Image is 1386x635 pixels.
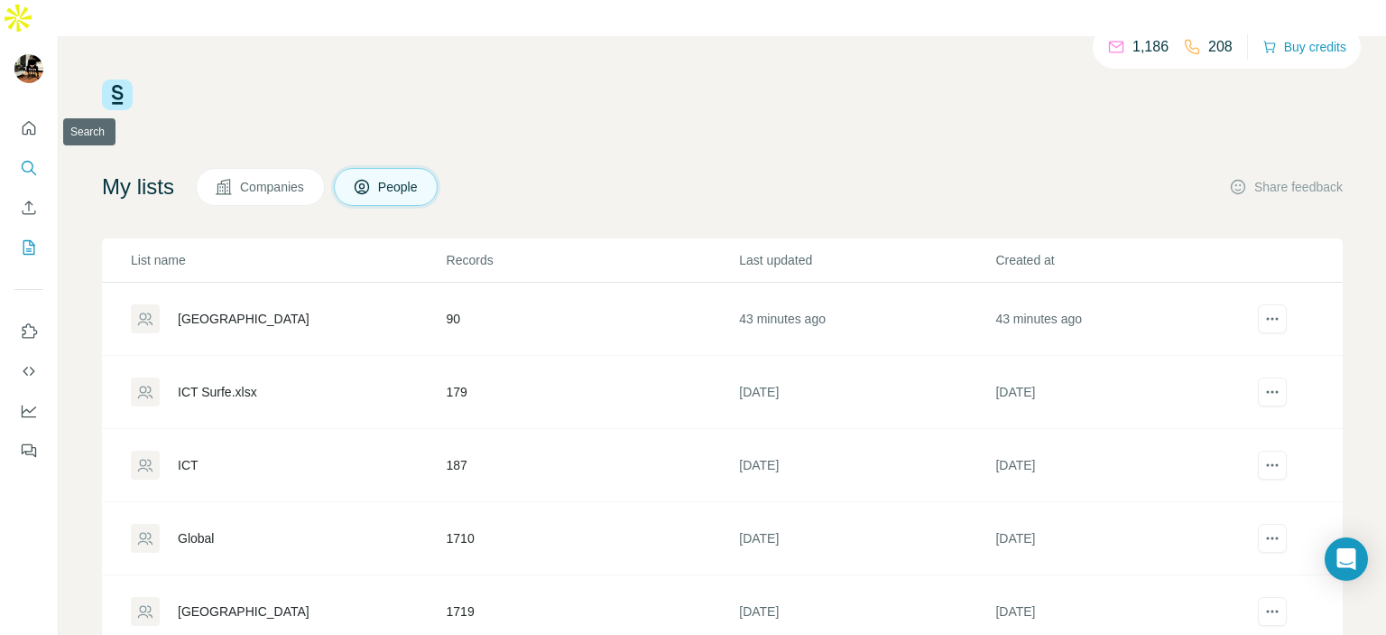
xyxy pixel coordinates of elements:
span: People [378,178,420,196]
td: 187 [446,429,739,502]
td: [DATE] [738,502,994,575]
p: 208 [1208,36,1233,58]
button: Search [14,152,43,184]
button: actions [1258,378,1287,406]
td: [DATE] [994,429,1251,502]
button: actions [1258,451,1287,480]
button: Dashboard [14,395,43,427]
td: 90 [446,283,739,356]
div: Global [178,529,214,547]
td: 1710 [446,502,739,575]
p: Records [447,251,738,269]
td: [DATE] [994,356,1251,429]
button: Use Surfe on LinkedIn [14,315,43,348]
p: Last updated [739,251,993,269]
button: Enrich CSV [14,191,43,224]
td: [DATE] [994,502,1251,575]
p: List name [131,251,445,269]
td: 43 minutes ago [738,283,994,356]
img: Avatar [14,54,43,83]
div: [GEOGRAPHIC_DATA] [178,602,310,621]
p: Created at [995,251,1250,269]
h4: My lists [102,173,174,201]
span: Companies [240,178,306,196]
button: actions [1258,524,1287,553]
td: 43 minutes ago [994,283,1251,356]
button: Buy credits [1262,34,1346,60]
td: [DATE] [738,356,994,429]
p: 1,186 [1132,36,1169,58]
div: [GEOGRAPHIC_DATA] [178,310,310,328]
div: Open Intercom Messenger [1325,537,1368,581]
button: Share feedback [1229,178,1343,196]
div: ICT Surfe.xlsx [178,383,257,401]
div: ICT [178,456,199,474]
button: actions [1258,304,1287,333]
button: Quick start [14,112,43,145]
td: 179 [446,356,739,429]
button: My lists [14,231,43,264]
td: [DATE] [738,429,994,502]
button: Use Surfe API [14,355,43,388]
button: Feedback [14,434,43,467]
button: actions [1258,597,1287,626]
img: Surfe Logo [102,79,133,110]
